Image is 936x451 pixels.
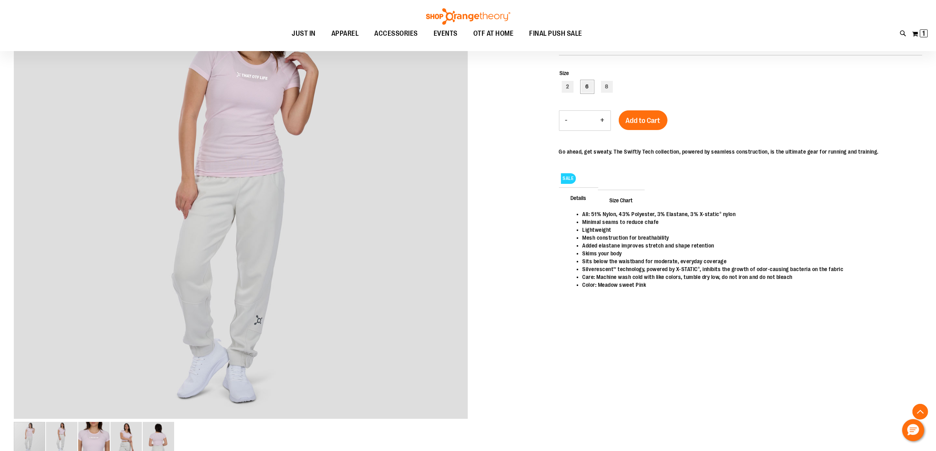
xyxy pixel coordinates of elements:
li: All: 51% Nylon, 43% Polyester, 3% Elastane, 3% X-static® nylon [583,210,914,218]
button: Add to Cart [619,110,668,130]
li: Skims your body [583,249,914,257]
span: Details [559,187,598,208]
a: EVENTS [426,25,465,43]
span: 1 [923,29,925,37]
span: Size [560,70,569,76]
input: Product quantity [574,111,595,130]
span: SALE [561,173,576,184]
span: Add to Cart [626,116,660,125]
a: OTF AT HOME [465,25,522,43]
div: 8 [601,81,613,93]
a: APPAREL [324,25,367,42]
button: Increase product quantity [595,111,611,130]
li: Mesh construction for breathability [583,234,914,242]
span: FINAL PUSH SALE [529,25,582,42]
a: FINAL PUSH SALE [521,25,590,43]
button: Decrease product quantity [559,111,574,130]
button: Back To Top [912,404,928,420]
li: Minimal seams to reduce chafe [583,218,914,226]
span: ACCESSORIES [374,25,418,42]
a: ACCESSORIES [366,25,426,43]
span: JUST IN [292,25,316,42]
a: JUST IN [284,25,324,43]
button: Hello, have a question? Let’s chat. [902,419,924,441]
div: 2 [562,81,574,93]
img: Shop Orangetheory [425,8,511,25]
p: Go ahead, get sweaty. The Swiftly Tech collection, powered by seamless construction, is the ultim... [559,148,879,156]
span: OTF AT HOME [473,25,514,42]
div: 6 [581,81,593,93]
li: Lightweight [583,226,914,234]
li: Added elastane improves stretch and shape retention [583,242,914,249]
li: Color: Meadow sweet Pink [583,281,914,289]
span: EVENTS [434,25,458,42]
span: Size Chart [598,190,645,210]
li: Silverescent™ technology, powered by X-STATIC®, inhibits the growth of odor-causing bacteria on t... [583,265,914,273]
li: Care: Machine wash cold with like colors, tumble dry low, do not iron and do not bleach [583,273,914,281]
li: Sits below the waistband for moderate, everyday coverage [583,257,914,265]
span: APPAREL [331,25,359,42]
